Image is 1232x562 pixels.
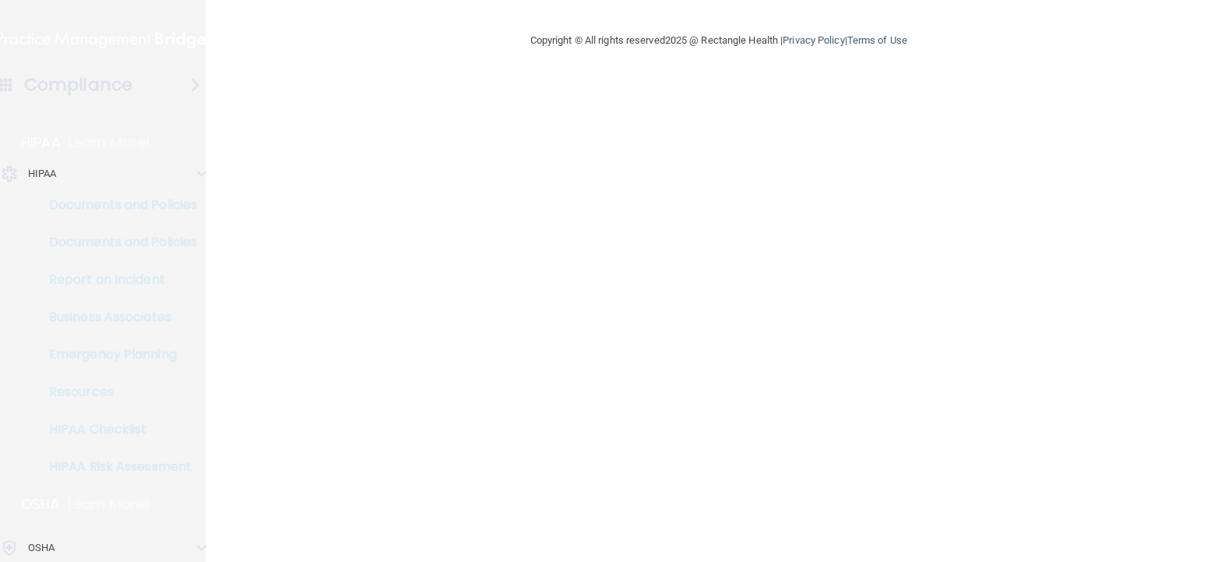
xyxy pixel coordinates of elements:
[28,539,55,557] p: OSHA
[21,133,61,152] p: HIPAA
[68,495,150,514] p: Learn More!
[10,384,223,400] p: Resources
[10,309,223,325] p: Business Associates
[847,34,907,46] a: Terms of Use
[435,16,1003,65] div: Copyright © All rights reserved 2025 @ Rectangle Health | |
[24,74,132,96] h4: Compliance
[10,347,223,362] p: Emergency Planning
[69,133,151,152] p: Learn More!
[21,495,60,514] p: OSHA
[10,197,223,213] p: Documents and Policies
[28,164,57,183] p: HIPAA
[10,422,223,437] p: HIPAA Checklist
[10,235,223,250] p: Documents and Policies
[783,34,844,46] a: Privacy Policy
[10,459,223,475] p: HIPAA Risk Assessment
[10,272,223,288] p: Report an Incident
